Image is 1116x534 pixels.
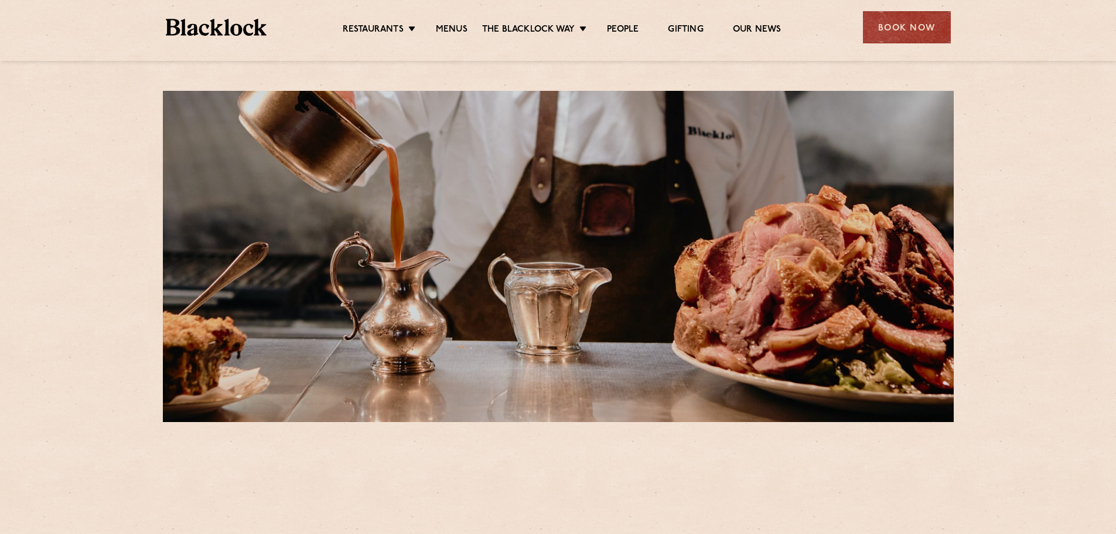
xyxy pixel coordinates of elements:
a: Menus [436,24,467,37]
a: The Blacklock Way [482,24,575,37]
a: Our News [733,24,781,37]
a: Gifting [668,24,703,37]
img: BL_Textured_Logo-footer-cropped.svg [166,19,267,36]
a: Restaurants [343,24,404,37]
div: Book Now [863,11,951,43]
a: People [607,24,639,37]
